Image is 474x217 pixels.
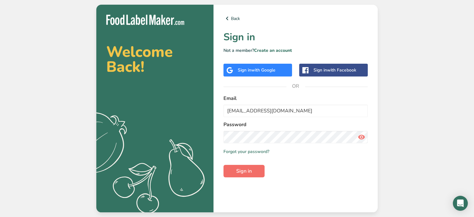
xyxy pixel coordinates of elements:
a: Forgot your password? [223,148,269,155]
p: Not a member? [223,47,368,54]
a: Create an account [254,47,292,53]
label: Password [223,121,368,128]
button: Sign in [223,165,265,177]
h2: Welcome Back! [106,44,203,74]
img: Food Label Maker [106,15,184,25]
a: Back [223,15,368,22]
div: Sign in [238,67,275,73]
span: with Google [251,67,275,73]
h1: Sign in [223,30,368,45]
span: with Facebook [327,67,356,73]
label: Email [223,95,368,102]
div: Open Intercom Messenger [453,196,468,211]
div: Sign in [314,67,356,73]
span: OR [286,77,305,96]
input: Enter Your Email [223,105,368,117]
span: Sign in [236,167,252,175]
